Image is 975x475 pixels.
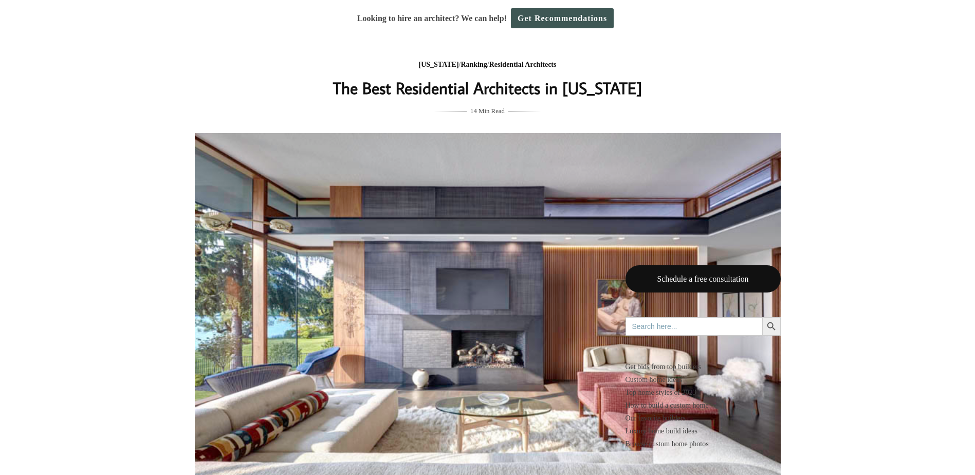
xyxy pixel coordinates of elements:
a: Residential Architects [489,61,557,68]
a: Get Recommendations [511,8,614,28]
div: / / [283,59,693,71]
span: 14 Min Read [470,105,505,117]
a: [US_STATE] [419,61,459,68]
a: Ranking [461,61,487,68]
h1: The Best Residential Architects in [US_STATE] [283,76,693,100]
